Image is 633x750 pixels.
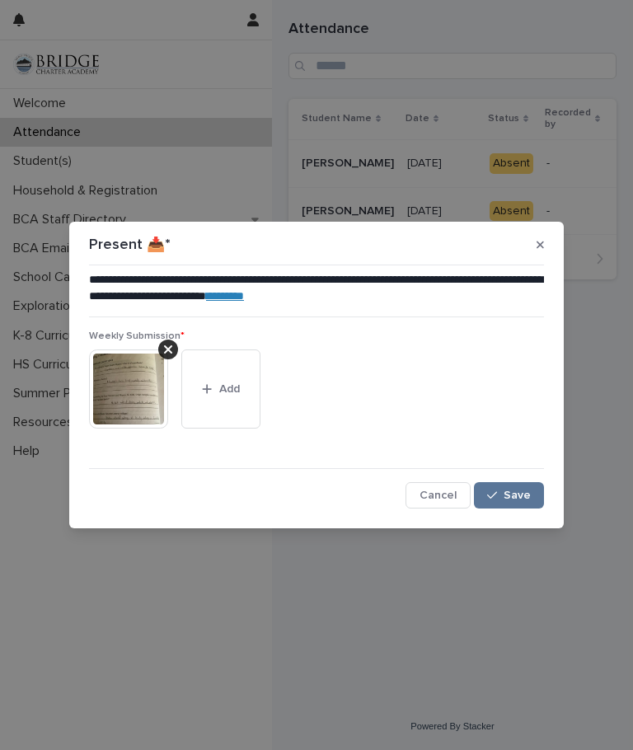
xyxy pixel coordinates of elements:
[420,490,457,501] span: Cancel
[181,349,260,429] button: Add
[89,331,185,341] span: Weekly Submission
[219,383,240,395] span: Add
[504,490,531,501] span: Save
[89,237,171,255] p: Present 📥*
[406,482,471,509] button: Cancel
[474,482,544,509] button: Save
